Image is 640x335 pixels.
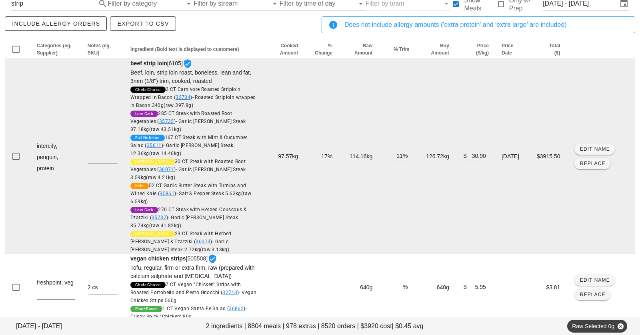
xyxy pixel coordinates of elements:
[130,46,239,52] span: Ingredient (Bold text is displayed to customers)
[135,231,170,237] span: [MEDICAL_DATA]
[130,264,254,279] span: Tofu, regular, firm or extra firm, raw (prepared with calcium sulphate and [MEDICAL_DATA])
[403,150,409,161] div: %
[130,143,233,156] span: - Garlic [PERSON_NAME] Steak 12.36kg
[135,159,170,165] span: [MEDICAL_DATA]
[130,95,256,108] span: - Roasted Striploin wrapped in Bacon 340g
[574,289,610,300] button: Replace
[495,40,530,59] th: Price Date: Not sorted. Activate to sort ascending.
[135,111,153,117] span: Low Carb
[149,151,181,156] span: (raw 14.46kg)
[416,59,455,254] td: 126.72kg
[537,153,560,159] span: $3915.50
[574,274,615,286] button: Edit Name
[159,119,174,124] a: 35735
[130,231,232,252] span: 23 CT Steak with Herbed [PERSON_NAME] & Tzatziki ( )
[130,87,256,108] span: 2 CT Carnivore Roasted Striploin Wrapped in Bacon ( )
[304,40,339,59] th: % Change: Not sorted. Activate to sort ascending.
[176,95,190,100] a: 32784
[222,290,237,295] a: 32743
[130,111,246,132] span: 285 CT Steak with Roasted Root Vegetables ( )
[135,135,160,141] span: Full Nutrition
[12,20,100,27] span: include allergy orders
[264,40,304,59] th: Cooked Amount: Not sorted. Activate to sort ascending.
[495,59,530,254] td: [DATE]
[278,153,298,159] span: 97.57kg
[546,284,560,291] span: $3.81
[280,43,298,56] span: Cooked Amount
[5,16,107,31] button: include allergy orders
[549,43,560,56] span: Total ($)
[200,247,229,252] span: (raw 3.18kg)
[476,43,489,56] span: Price ($/kg)
[130,119,246,132] span: - Garlic [PERSON_NAME] Steak 37.18kg
[354,43,372,56] span: Raw Amount
[30,40,81,59] th: Categories (eg, Supplier): Not sorted. Activate to sort ascending.
[135,183,144,189] span: Keto
[164,103,193,108] span: (raw 397.8g)
[88,43,111,56] span: Notes (eg, SKU)
[117,20,169,27] span: Export to CSV
[152,215,166,220] a: 35737
[339,254,379,321] td: 640g
[502,43,513,56] span: Price Date
[147,143,162,148] a: 35611
[135,306,158,312] span: Plant-Based
[130,191,251,204] span: - Salt & Pepper Steak 5.63kg
[135,207,153,213] span: Low Carb
[379,40,416,59] th: % Trim: Not sorted. Activate to sort ascending.
[580,292,606,297] span: Replace
[574,158,610,169] button: Replace
[130,255,258,321] span: [505508]
[130,60,167,67] strong: beef strip loin
[456,40,495,59] th: Price ($/kg): Not sorted. Activate to sort ascending.
[159,167,174,172] a: 36071
[344,20,628,30] div: Does not include allergy amounts ('extra protein' and 'extra large' are included)
[416,40,455,59] th: Buy Amount: Not sorted. Activate to sort ascending.
[580,277,610,283] span: Edit Name
[574,143,615,155] button: Edit Name
[130,215,238,228] span: - Garlic [PERSON_NAME] Steak 35.74kg
[580,161,606,166] span: Replace
[130,255,186,262] strong: vegan chicken strips
[130,207,246,228] span: 270 CT Steak with Herbed Couscous & Tzatziki ( )
[130,306,247,319] span: 1 CT Vegan Santa Fe Salad ( )
[149,223,181,228] span: (raw 41.82kg)
[81,40,124,59] th: Notes (eg, SKU): Not sorted. Activate to sort ascending.
[339,40,379,59] th: Raw Amount: Not sorted. Activate to sort ascending.
[403,281,409,292] div: %
[580,146,610,152] span: Edit Name
[530,40,566,59] th: Total ($): Not sorted. Activate to sort ascending.
[196,239,210,244] a: 36073
[229,306,244,311] a: 36862
[617,323,624,330] button: Close
[130,167,246,180] span: - Garlic [PERSON_NAME] Steak 3.59kg
[130,159,246,180] span: 30 CT Steak with Roasted Root Vegetables ( )
[146,175,175,180] span: (raw 4.21kg)
[149,127,181,132] span: (raw 43.51kg)
[392,321,424,331] span: | $0.45 avg
[431,43,449,56] span: Buy Amount
[130,282,256,303] span: 7 CT Vegan "Chicken" Strips with Roasted Portobello and Pesto Gnocchi ( )
[135,87,161,93] span: Chefs Choice
[462,281,467,292] div: $
[130,183,251,204] span: 52 CT Garlic Butter Steak with Turnips and Wilted Kale ( )
[135,282,161,288] span: Chefs Choice
[394,46,409,52] span: % Trim
[572,320,622,333] span: Raw Selected 0g
[37,43,72,56] span: Categories (eg, Supplier)
[339,59,379,254] td: 114.16kg
[130,69,251,84] span: Beef, loin, strip loin roast, boneless, lean and fat, 3mm (1/8") trim, cooked, roasted
[110,16,176,31] button: Export to CSV
[160,191,174,196] a: 35861
[462,150,467,161] div: $
[416,254,455,321] td: 640g
[130,135,248,156] span: 167 CT Steak with Mint & Cucumber Salad ( )
[315,43,332,56] span: % Change
[130,60,258,254] span: [6105]
[321,153,332,159] span: 17%
[124,40,264,59] th: Ingredient (Bold text is displayed to customers): Not sorted. Activate to sort ascending.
